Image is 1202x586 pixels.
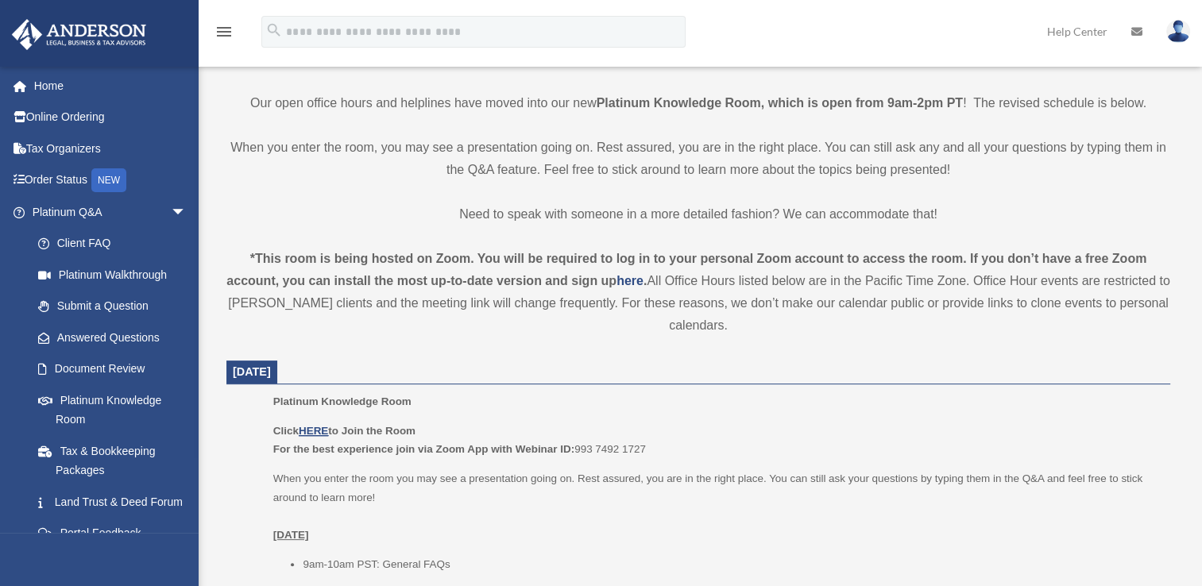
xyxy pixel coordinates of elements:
div: NEW [91,168,126,192]
strong: Platinum Knowledge Room, which is open from 9am-2pm PT [597,96,963,110]
a: menu [215,28,234,41]
a: Answered Questions [22,322,211,353]
p: When you enter the room, you may see a presentation going on. Rest assured, you are in the right ... [226,137,1170,181]
span: [DATE] [233,365,271,378]
b: For the best experience join via Zoom App with Webinar ID: [273,443,574,455]
span: Platinum Knowledge Room [273,395,412,407]
strong: *This room is being hosted on Zoom. You will be required to log in to your personal Zoom account ... [226,252,1146,287]
img: Anderson Advisors Platinum Portal [7,19,151,50]
a: Platinum Q&Aarrow_drop_down [11,196,211,228]
a: Platinum Walkthrough [22,259,211,291]
a: Client FAQ [22,228,211,260]
i: menu [215,22,234,41]
a: Document Review [22,353,211,385]
b: Click to Join the Room [273,425,415,437]
a: Platinum Knowledge Room [22,384,203,435]
a: Submit a Question [22,291,211,322]
a: HERE [299,425,328,437]
span: arrow_drop_down [171,196,203,229]
a: Tax Organizers [11,133,211,164]
i: search [265,21,283,39]
strong: . [644,274,647,287]
a: Home [11,70,211,102]
img: User Pic [1166,20,1190,43]
a: here [616,274,644,287]
p: Need to speak with someone in a more detailed fashion? We can accommodate that! [226,203,1170,226]
li: 9am-10am PST: General FAQs [303,555,1159,574]
a: Order StatusNEW [11,164,211,197]
a: Land Trust & Deed Forum [22,486,211,518]
p: Our open office hours and helplines have moved into our new ! The revised schedule is below. [226,92,1170,114]
a: Portal Feedback [22,518,211,549]
p: When you enter the room you may see a presentation going on. Rest assured, you are in the right p... [273,469,1159,544]
div: All Office Hours listed below are in the Pacific Time Zone. Office Hour events are restricted to ... [226,248,1170,337]
a: Online Ordering [11,102,211,133]
u: [DATE] [273,529,309,541]
p: 993 7492 1727 [273,422,1159,459]
a: Tax & Bookkeeping Packages [22,435,211,486]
